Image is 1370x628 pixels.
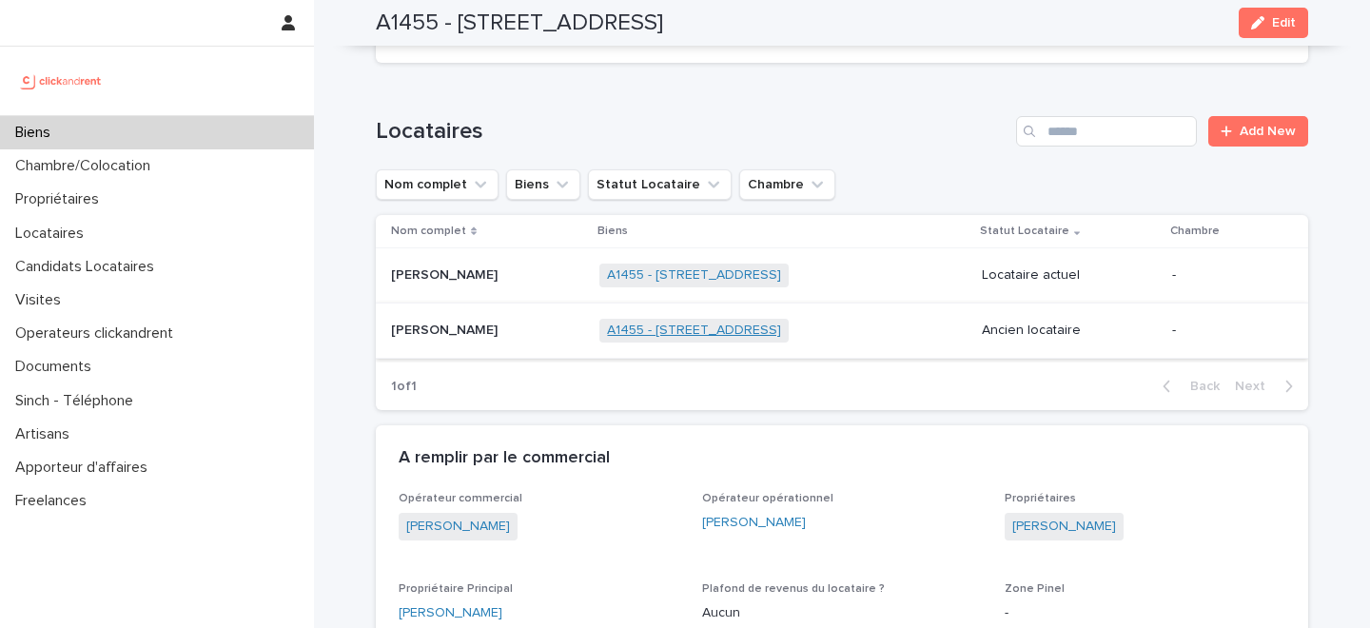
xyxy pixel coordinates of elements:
[8,324,188,343] p: Operateurs clickandrent
[607,267,781,284] a: A1455 - [STREET_ADDRESS]
[376,169,499,200] button: Nom complet
[391,319,501,339] p: [PERSON_NAME]
[702,493,833,504] span: Opérateur opérationnel
[1239,8,1308,38] button: Edit
[8,291,76,309] p: Visites
[8,425,85,443] p: Artisans
[15,62,108,100] img: UCB0brd3T0yccxBKYDjQ
[391,264,501,284] p: [PERSON_NAME]
[1172,267,1278,284] p: -
[1005,493,1076,504] span: Propriétaires
[1227,378,1308,395] button: Next
[702,603,983,623] p: Aucun
[8,492,102,510] p: Freelances
[1235,380,1277,393] span: Next
[1272,16,1296,29] span: Edit
[399,493,522,504] span: Opérateur commercial
[1240,125,1296,138] span: Add New
[8,225,99,243] p: Locataires
[702,583,885,595] span: Plafond de revenus du locataire ?
[702,513,806,533] a: [PERSON_NAME]
[588,169,732,200] button: Statut Locataire
[8,190,114,208] p: Propriétaires
[1179,380,1220,393] span: Back
[1005,583,1065,595] span: Zone Pinel
[8,157,166,175] p: Chambre/Colocation
[8,392,148,410] p: Sinch - Téléphone
[1005,603,1285,623] p: -
[376,304,1308,359] tr: [PERSON_NAME][PERSON_NAME] A1455 - [STREET_ADDRESS] Ancien locataire-
[376,118,1008,146] h1: Locataires
[406,517,510,537] a: [PERSON_NAME]
[597,221,628,242] p: Biens
[8,459,163,477] p: Apporteur d'affaires
[1147,378,1227,395] button: Back
[1012,517,1116,537] a: [PERSON_NAME]
[982,323,1158,339] p: Ancien locataire
[607,323,781,339] a: A1455 - [STREET_ADDRESS]
[399,603,502,623] a: [PERSON_NAME]
[399,448,610,469] h2: A remplir par le commercial
[376,248,1308,304] tr: [PERSON_NAME][PERSON_NAME] A1455 - [STREET_ADDRESS] Locataire actuel-
[1170,221,1220,242] p: Chambre
[506,169,580,200] button: Biens
[982,267,1158,284] p: Locataire actuel
[376,363,432,410] p: 1 of 1
[399,583,513,595] span: Propriétaire Principal
[8,258,169,276] p: Candidats Locataires
[739,169,835,200] button: Chambre
[8,124,66,142] p: Biens
[1172,323,1278,339] p: -
[376,10,663,37] h2: A1455 - [STREET_ADDRESS]
[980,221,1069,242] p: Statut Locataire
[8,358,107,376] p: Documents
[1016,116,1197,147] input: Search
[391,221,466,242] p: Nom complet
[1208,116,1308,147] a: Add New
